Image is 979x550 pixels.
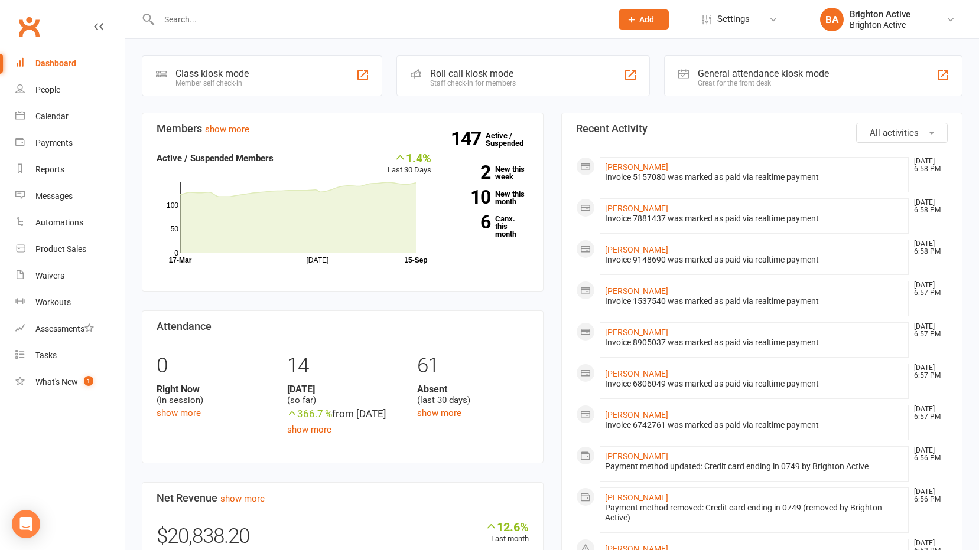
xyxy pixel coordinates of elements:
div: (last 30 days) [417,384,529,406]
a: [PERSON_NAME] [605,245,668,254]
div: Brighton Active [850,19,910,30]
div: 0 [157,348,269,384]
div: Assessments [35,324,94,333]
div: Staff check-in for members [430,79,516,87]
div: Invoice 5157080 was marked as paid via realtime payment [605,172,904,182]
time: [DATE] 6:58 PM [908,240,947,256]
a: People [15,77,125,103]
div: Reports [35,165,64,174]
div: Waivers [35,271,64,280]
a: Reports [15,156,125,183]
div: Invoice 6806049 was marked as paid via realtime payment [605,379,904,389]
div: Payment method removed: Credit card ending in 0749 (removed by Brighton Active) [605,503,904,523]
strong: 2 [449,163,490,181]
a: 10New this month [449,190,529,205]
div: from [DATE] [287,406,399,422]
a: 6Canx. this month [449,215,529,238]
div: 12.6% [485,520,529,533]
div: Invoice 1537540 was marked as paid via realtime payment [605,296,904,306]
a: [PERSON_NAME] [605,286,668,296]
a: Payments [15,130,125,156]
div: (in session) [157,384,269,406]
div: People [35,85,60,94]
a: 2New this week [449,165,529,181]
strong: [DATE] [287,384,399,395]
div: Invoice 8905037 was marked as paid via realtime payment [605,338,904,348]
strong: 6 [449,213,490,231]
a: [PERSON_NAME] [605,204,668,213]
div: Member self check-in [175,79,249,87]
time: [DATE] 6:57 PM [908,364,947,379]
div: Messages [35,191,73,201]
div: Last 30 Days [388,151,431,176]
a: [PERSON_NAME] [605,493,668,502]
h3: Recent Activity [576,123,948,135]
span: Settings [717,6,750,32]
a: Clubworx [14,12,44,41]
div: Payments [35,138,73,148]
a: Automations [15,209,125,236]
div: 14 [287,348,399,384]
div: What's New [35,377,78,387]
time: [DATE] 6:57 PM [908,323,947,338]
div: Last month [485,520,529,545]
strong: 147 [451,130,486,148]
div: (so far) [287,384,399,406]
div: Invoice 9148690 was marked as paid via realtime payment [605,255,904,265]
div: Workouts [35,297,71,307]
button: All activities [856,123,948,143]
div: Payment method updated: Credit card ending in 0749 by Brighton Active [605,461,904,472]
a: show more [417,408,461,418]
a: Calendar [15,103,125,130]
div: Brighton Active [850,9,910,19]
div: Calendar [35,112,69,121]
time: [DATE] 6:58 PM [908,158,947,173]
time: [DATE] 6:57 PM [908,405,947,421]
a: Workouts [15,289,125,316]
a: [PERSON_NAME] [605,451,668,461]
span: All activities [870,127,919,138]
time: [DATE] 6:56 PM [908,447,947,462]
h3: Attendance [157,320,529,332]
a: [PERSON_NAME] [605,328,668,337]
a: show more [287,424,331,435]
a: 147Active / Suspended [486,123,538,156]
div: BA [820,8,844,31]
a: Assessments [15,316,125,342]
button: Add [619,9,669,30]
span: Add [639,15,654,24]
div: Product Sales [35,244,86,254]
time: [DATE] 6:58 PM [908,199,947,214]
div: 61 [417,348,529,384]
strong: 10 [449,188,490,206]
a: [PERSON_NAME] [605,369,668,378]
a: Tasks [15,342,125,369]
span: 1 [84,376,93,386]
strong: Active / Suspended Members [157,153,274,163]
h3: Net Revenue [157,492,529,504]
input: Search... [155,11,603,28]
span: 366.7 % [287,408,332,420]
strong: Right Now [157,384,269,395]
div: Automations [35,218,83,227]
a: [PERSON_NAME] [605,410,668,420]
div: Great for the front desk [698,79,829,87]
strong: Absent [417,384,529,395]
div: 1.4% [388,151,431,164]
a: show more [157,408,201,418]
a: Dashboard [15,50,125,77]
a: Product Sales [15,236,125,263]
div: Tasks [35,351,57,360]
div: Invoice 6742761 was marked as paid via realtime payment [605,420,904,430]
div: Roll call kiosk mode [430,68,516,79]
a: show more [205,124,249,135]
a: Waivers [15,263,125,289]
a: Messages [15,183,125,209]
a: What's New1 [15,369,125,395]
div: Invoice 7881437 was marked as paid via realtime payment [605,214,904,224]
time: [DATE] 6:56 PM [908,488,947,503]
div: General attendance kiosk mode [698,68,829,79]
time: [DATE] 6:57 PM [908,281,947,297]
a: [PERSON_NAME] [605,162,668,172]
div: Open Intercom Messenger [12,510,40,538]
